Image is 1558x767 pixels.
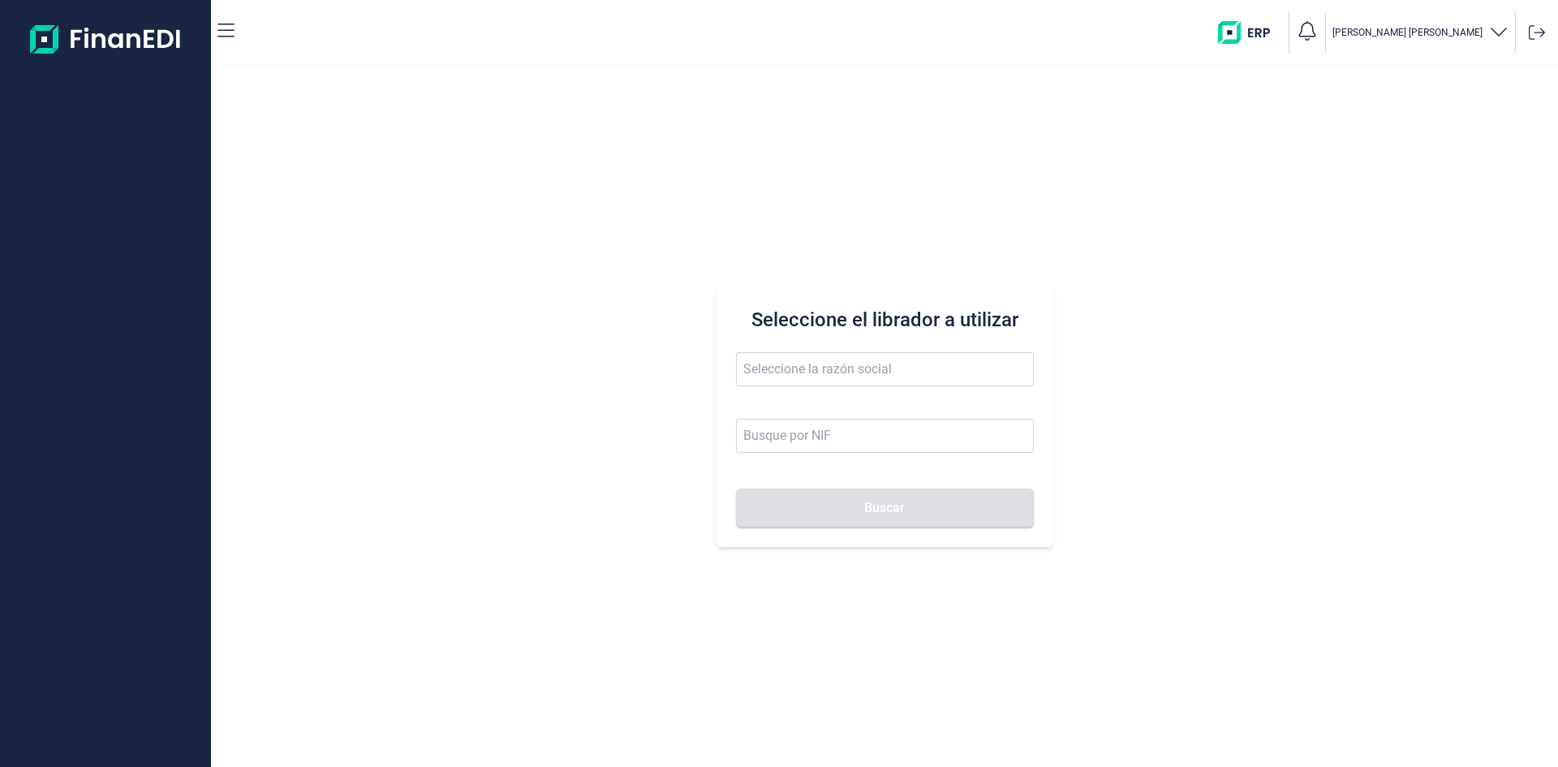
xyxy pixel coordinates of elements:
[30,13,182,65] img: Logo de aplicación
[1332,21,1509,45] button: [PERSON_NAME] [PERSON_NAME]
[736,419,1034,453] input: Busque por NIF
[736,352,1034,386] input: Seleccione la razón social
[864,502,905,514] span: Buscar
[1218,21,1282,44] img: erp
[1332,26,1483,39] p: [PERSON_NAME] [PERSON_NAME]
[736,489,1034,528] button: Buscar
[736,307,1034,333] h3: Seleccione el librador a utilizar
